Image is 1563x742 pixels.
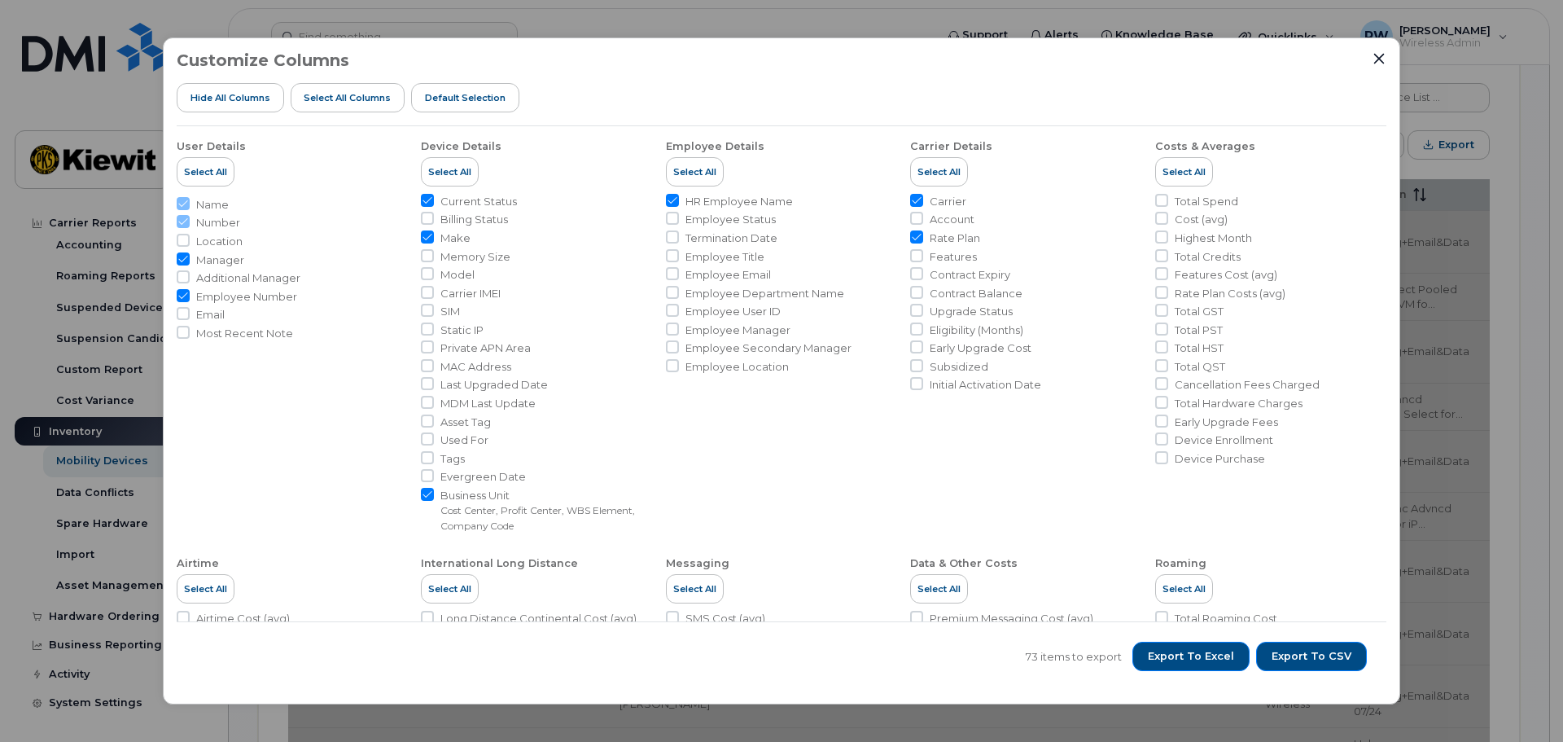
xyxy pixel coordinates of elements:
[917,165,961,178] span: Select All
[1175,377,1320,393] span: Cancellation Fees Charged
[440,249,510,265] span: Memory Size
[1272,649,1351,664] span: Export to CSV
[184,165,227,178] span: Select All
[440,286,501,301] span: Carrier IMEI
[930,286,1022,301] span: Contract Balance
[930,340,1031,356] span: Early Upgrade Cost
[685,323,790,338] span: Employee Manager
[930,304,1013,319] span: Upgrade Status
[440,415,491,430] span: Asset Tag
[425,91,506,104] span: Default Selection
[196,270,300,286] span: Additional Manager
[1026,649,1122,665] span: 73 items to export
[1175,286,1285,301] span: Rate Plan Costs (avg)
[685,194,793,209] span: HR Employee Name
[1175,359,1225,375] span: Total QST
[685,212,776,227] span: Employee Status
[440,340,531,356] span: Private APN Area
[440,359,511,375] span: MAC Address
[910,157,968,187] button: Select All
[196,252,244,268] span: Manager
[421,556,578,571] div: International Long Distance
[685,249,764,265] span: Employee Title
[917,582,961,595] span: Select All
[1155,157,1213,187] button: Select All
[177,83,284,112] button: Hide All Columns
[1155,574,1213,604] button: Select All
[440,212,508,227] span: Billing Status
[1175,267,1277,283] span: Features Cost (avg)
[666,574,724,604] button: Select All
[1175,340,1224,356] span: Total HST
[1175,194,1238,209] span: Total Spend
[440,611,637,626] span: Long Distance Continental Cost (avg)
[930,377,1041,393] span: Initial Activation Date
[196,197,229,213] span: Name
[910,556,1018,571] div: Data & Other Costs
[440,504,635,532] small: Cost Center, Profit Center, WBS Element, Company Code
[930,249,977,265] span: Features
[673,165,716,178] span: Select All
[196,234,243,249] span: Location
[440,304,460,319] span: SIM
[440,231,471,246] span: Make
[177,51,349,69] h3: Customize Columns
[1175,415,1278,430] span: Early Upgrade Fees
[196,611,290,626] span: Airtime Cost (avg)
[1175,304,1224,319] span: Total GST
[1155,139,1255,154] div: Costs & Averages
[177,157,234,187] button: Select All
[440,377,548,393] span: Last Upgraded Date
[196,289,297,305] span: Employee Number
[428,165,471,178] span: Select All
[196,215,240,231] span: Number
[1148,649,1234,664] span: Export to Excel
[440,267,475,283] span: Model
[930,212,974,227] span: Account
[1155,556,1206,571] div: Roaming
[1162,582,1206,595] span: Select All
[685,611,765,626] span: SMS Cost (avg)
[666,139,764,154] div: Employee Details
[685,359,789,375] span: Employee Location
[421,574,479,604] button: Select All
[685,340,852,356] span: Employee Secondary Manager
[440,432,488,448] span: Used For
[685,286,844,301] span: Employee Department Name
[1175,451,1265,467] span: Device Purchase
[304,91,391,104] span: Select all Columns
[930,231,980,246] span: Rate Plan
[440,396,536,411] span: MDM Last Update
[428,582,471,595] span: Select All
[291,83,405,112] button: Select all Columns
[930,194,966,209] span: Carrier
[930,611,1093,626] span: Premium Messaging Cost (avg)
[184,582,227,595] span: Select All
[685,231,777,246] span: Termination Date
[1372,51,1386,66] button: Close
[421,139,501,154] div: Device Details
[930,359,988,375] span: Subsidized
[421,157,479,187] button: Select All
[685,304,781,319] span: Employee User ID
[1175,323,1223,338] span: Total PST
[1175,249,1241,265] span: Total Credits
[190,91,270,104] span: Hide All Columns
[673,582,716,595] span: Select All
[196,326,293,341] span: Most Recent Note
[685,267,771,283] span: Employee Email
[1162,165,1206,178] span: Select All
[440,469,526,485] span: Evergreen Date
[666,157,724,187] button: Select All
[1175,611,1277,626] span: Total Roaming Cost
[177,556,219,571] div: Airtime
[1132,642,1250,671] button: Export to Excel
[1175,231,1252,246] span: Highest Month
[440,488,652,503] span: Business Unit
[910,139,992,154] div: Carrier Details
[1492,671,1551,730] iframe: Messenger Launcher
[196,307,225,323] span: Email
[440,323,484,338] span: Static IP
[910,574,968,604] button: Select All
[666,556,729,571] div: Messaging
